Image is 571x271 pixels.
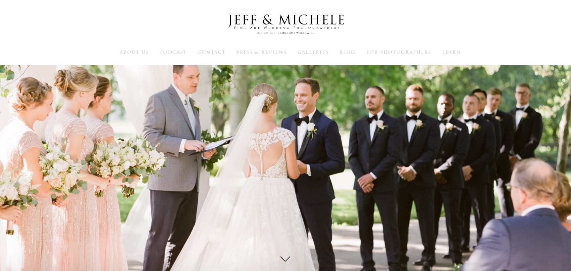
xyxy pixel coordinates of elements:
span: Press & Reviews [236,49,287,56]
span: Blog [339,49,355,56]
a: For Photographers [366,49,431,55]
span: About Us [120,49,149,56]
a: Podcast [160,49,187,55]
span: For Photographers [366,49,431,56]
span: Galleries [298,49,329,56]
span: Podcast [160,49,187,56]
a: Galleries [298,49,329,55]
a: Blog [339,49,355,55]
a: Press & Reviews [236,49,287,55]
a: Contact [198,49,226,55]
span: Learn [442,49,461,56]
a: Learn [442,49,461,55]
img: Louisville Wedding Photographers - Jeff & Michele Wedding Photographers [219,8,352,41]
a: About Us [120,49,149,55]
span: Contact [198,49,226,56]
